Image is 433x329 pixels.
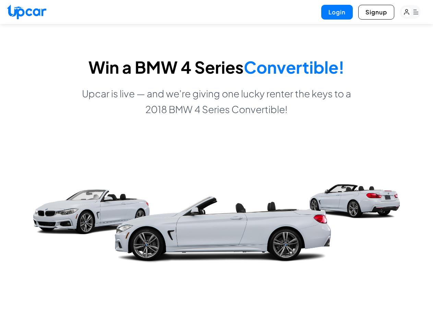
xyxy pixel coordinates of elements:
[7,4,46,19] img: Upcar Logo
[321,5,353,20] button: Login
[244,57,345,77] span: Convertible!
[80,86,354,117] p: Upcar is live — and we're giving one lucky renter the keys to a 2018 BMW 4 Series Convertible!
[358,5,394,20] button: Signup
[88,57,345,77] h1: Win a BMW 4 Series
